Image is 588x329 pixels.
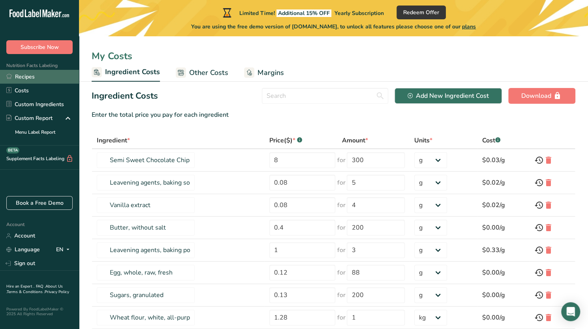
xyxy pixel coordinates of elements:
[97,136,130,145] div: Ingredient
[477,307,530,329] td: $0.00/g
[6,284,34,289] a: Hire an Expert .
[244,64,284,82] a: Margins
[508,88,575,104] button: Download
[477,217,530,239] td: $0.00/g
[337,268,345,277] span: for
[56,245,73,254] div: EN
[105,67,160,77] span: Ingredient Costs
[79,49,588,63] div: My Costs
[521,91,562,101] div: Download
[92,63,160,82] a: Ingredient Costs
[7,289,45,295] a: Terms & Conditions .
[477,149,530,172] td: $0.03/g
[462,23,476,30] span: plans
[477,194,530,217] td: $0.02/g
[45,289,69,295] a: Privacy Policy
[337,290,345,300] span: for
[337,313,345,322] span: for
[337,223,345,232] span: for
[36,284,45,289] a: FAQ .
[6,284,63,295] a: About Us .
[482,136,500,145] div: Cost
[337,178,345,187] span: for
[403,8,439,17] span: Redeem Offer
[6,243,40,256] a: Language
[92,110,575,120] div: Enter the total price you pay for each ingredient
[189,67,228,78] span: Other Costs
[262,88,388,104] input: Search
[337,155,345,165] span: for
[337,200,345,210] span: for
[334,9,384,17] span: Yearly Subscription
[269,136,302,145] div: Price($)
[477,172,530,194] td: $0.02/g
[561,302,580,321] div: Open Intercom Messenger
[276,9,331,17] span: Additional 15% OFF
[176,64,228,82] a: Other Costs
[396,6,446,19] button: Redeem Offer
[21,43,59,51] span: Subscribe Now
[191,22,476,31] span: You are using the free demo version of [DOMAIN_NAME], to unlock all features please choose one of...
[408,91,489,101] div: Add New Ingredient Cost
[477,262,530,284] td: $0.00/g
[342,136,368,145] div: Amount
[477,284,530,307] td: $0.00/g
[6,307,73,316] div: Powered By FoodLabelMaker © 2025 All Rights Reserved
[337,245,345,255] span: for
[6,114,53,122] div: Custom Report
[92,90,158,103] h2: Ingredient Costs
[395,88,502,104] button: Add New Ingredient Cost
[414,136,432,145] div: Units
[6,147,19,153] div: BETA
[6,40,73,54] button: Subscribe Now
[6,196,73,210] a: Book a Free Demo
[221,8,384,17] div: Limited Time!
[257,67,284,78] span: Margins
[477,239,530,262] td: $0.33/g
